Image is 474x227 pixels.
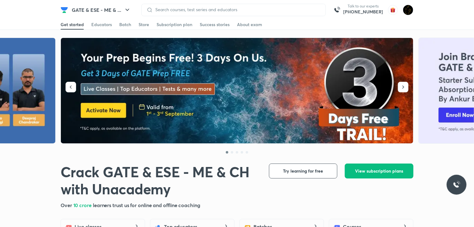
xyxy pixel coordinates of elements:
[73,202,93,208] span: 10 crore
[355,168,403,174] span: View subscription plans
[61,202,73,208] span: Over
[91,20,112,30] a: Educators
[343,4,383,9] p: Talk to our experts
[119,20,131,30] a: Batch
[68,4,135,16] button: GATE & ESE - ME & ...
[139,20,149,30] a: Store
[331,4,343,16] img: call-us
[139,21,149,28] div: Store
[343,9,383,15] a: [PHONE_NUMBER]
[237,21,262,28] div: About exam
[345,164,413,178] button: View subscription plans
[283,168,323,174] span: Try learning for free
[157,20,192,30] a: Subscription plan
[61,164,259,198] h1: Crack GATE & ESE - ME & CH with Unacademy
[119,21,131,28] div: Batch
[388,5,398,15] img: avatar
[200,20,230,30] a: Success stories
[91,21,112,28] div: Educators
[237,20,262,30] a: About exam
[453,181,460,188] img: ttu
[269,164,337,178] button: Try learning for free
[157,21,192,28] div: Subscription plan
[61,20,84,30] a: Get started
[153,7,321,12] input: Search courses, test series and educators
[93,202,200,208] span: learners trust us for online and offline coaching
[61,6,68,14] img: Company Logo
[403,5,413,15] img: Ranit Maity01
[200,21,230,28] div: Success stories
[61,21,84,28] div: Get started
